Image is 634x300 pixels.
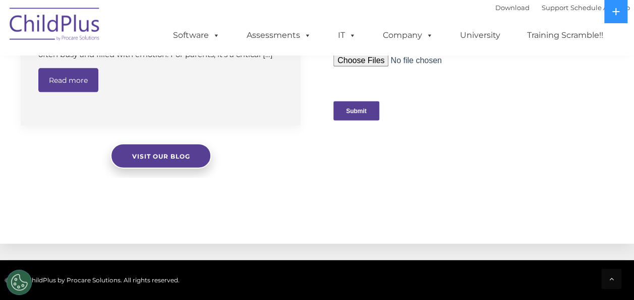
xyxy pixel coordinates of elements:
a: Download [495,4,530,12]
a: Software [163,25,230,45]
a: Schedule A Demo [570,4,630,12]
font: | [495,4,630,12]
a: Visit our blog [110,143,211,169]
a: Assessments [237,25,321,45]
a: Read more [38,68,98,92]
a: Training Scramble!! [517,25,613,45]
a: IT [328,25,366,45]
span: Visit our blog [132,153,190,160]
span: Last name [140,67,171,74]
a: Support [542,4,568,12]
img: ChildPlus by Procare Solutions [5,1,105,51]
a: Company [373,25,443,45]
span: Phone number [140,108,183,116]
a: University [450,25,510,45]
span: © 2025 ChildPlus by Procare Solutions. All rights reserved. [5,276,180,284]
button: Cookies Settings [7,270,32,295]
